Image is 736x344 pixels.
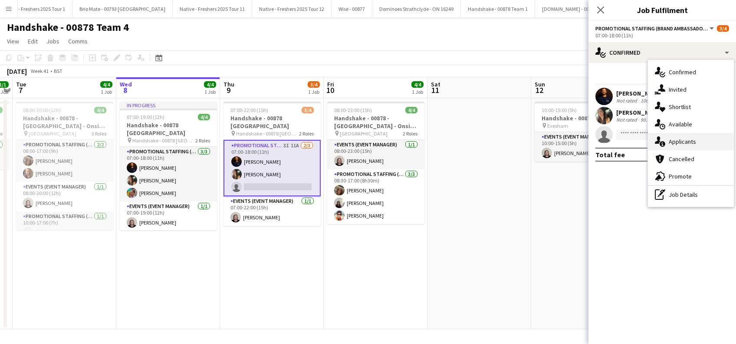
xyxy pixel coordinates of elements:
[100,81,112,88] span: 4/4
[72,0,173,17] button: Brio Mate - 00793 [GEOGRAPHIC_DATA]
[547,122,568,129] span: Evesham
[7,21,129,34] h1: Handshake - 00878 Team 4
[16,114,113,130] h3: Handshake - 00878 - [GEOGRAPHIC_DATA] - Onsite Day
[327,102,424,224] app-job-card: 08:00-23:00 (15h)4/4Handshake - 00878 - [GEOGRAPHIC_DATA] - Onsite Day [GEOGRAPHIC_DATA]2 RolesEv...
[132,137,195,144] span: Handshake - 00878 [GEOGRAPHIC_DATA]
[204,81,216,88] span: 4/4
[403,130,417,137] span: 2 Roles
[340,130,388,137] span: [GEOGRAPHIC_DATA]
[334,107,372,113] span: 08:00-23:00 (15h)
[43,36,63,47] a: Jobs
[120,121,217,137] h3: Handshake - 00878 [GEOGRAPHIC_DATA]
[669,120,692,128] span: Available
[616,97,639,104] div: Not rated
[717,25,729,32] span: 3/4
[223,114,321,130] h3: Handshake - 00878 [GEOGRAPHIC_DATA]
[120,147,217,202] app-card-role: Promotional Staffing (Brand Ambassadors)3/307:00-18:00 (11h)[PERSON_NAME][PERSON_NAME][PERSON_NAME]
[535,114,632,122] h3: Handshake - 00878 Travel Day
[595,25,708,32] span: Promotional Staffing (Brand Ambassadors)
[54,68,62,74] div: BST
[327,169,424,224] app-card-role: Promotional Staffing (Brand Ambassadors)3/308:30-17:00 (8h30m)[PERSON_NAME][PERSON_NAME][PERSON_N...
[252,0,332,17] button: Native - Freshers 2025 Tour 12
[669,138,696,146] span: Applicants
[299,130,314,137] span: 2 Roles
[118,85,132,95] span: 8
[616,116,639,123] div: Not rated
[669,86,687,93] span: Invited
[101,89,112,95] div: 1 Job
[195,137,210,144] span: 2 Roles
[16,212,113,241] app-card-role: Promotional Staffing (Brand Ambassadors)1/110:00-17:00 (7h)[PERSON_NAME]
[223,102,321,226] app-job-card: 07:00-22:00 (15h)3/4Handshake - 00878 [GEOGRAPHIC_DATA] Handshake - 00878 [GEOGRAPHIC_DATA]2 Role...
[173,0,252,17] button: Native - Freshers 2025 Tour 11
[92,130,106,137] span: 3 Roles
[16,102,113,230] app-job-card: 08:00-20:00 (12h)4/4Handshake - 00878 - [GEOGRAPHIC_DATA] - Onsite Day [GEOGRAPHIC_DATA]3 RolesPr...
[23,107,61,113] span: 08:00-20:00 (12h)
[595,25,715,32] button: Promotional Staffing (Brand Ambassadors)
[308,81,320,88] span: 3/4
[24,36,41,47] a: Edit
[29,130,76,137] span: [GEOGRAPHIC_DATA]
[535,102,632,162] app-job-card: 10:00-15:00 (5h)1/1Handshake - 00878 Travel Day Evesham1 RoleEvents (Event Manager)1/110:00-15:00...
[669,155,694,163] span: Cancelled
[223,80,234,88] span: Thu
[326,85,334,95] span: 10
[372,0,461,17] button: Dominoes Strathclyde - ON 16249
[412,89,423,95] div: 1 Job
[535,132,632,162] app-card-role: Events (Event Manager)1/110:00-15:00 (5h)[PERSON_NAME]
[327,114,424,130] h3: Handshake - 00878 - [GEOGRAPHIC_DATA] - Onsite Day
[327,140,424,169] app-card-role: Events (Event Manager)1/108:00-23:00 (15h)[PERSON_NAME]
[94,107,106,113] span: 4/4
[411,81,424,88] span: 4/4
[222,85,234,95] span: 9
[204,89,216,95] div: 1 Job
[669,68,696,76] span: Confirmed
[302,107,314,113] span: 3/4
[223,196,321,226] app-card-role: Events (Event Manager)1/107:00-22:00 (15h)[PERSON_NAME]
[639,97,661,104] div: 106.9km
[16,140,113,182] app-card-role: Promotional Staffing (Brand Ambassadors)2/208:00-17:00 (9h)[PERSON_NAME][PERSON_NAME]
[669,103,691,111] span: Shortlist
[533,85,545,95] span: 12
[16,80,26,88] span: Tue
[648,186,734,203] div: Job Details
[7,67,27,76] div: [DATE]
[120,102,217,230] app-job-card: In progress07:00-19:00 (12h)4/4Handshake - 00878 [GEOGRAPHIC_DATA] Handshake - 00878 [GEOGRAPHIC_...
[595,32,729,39] div: 07:00-18:00 (11h)
[405,107,417,113] span: 4/4
[46,37,59,45] span: Jobs
[120,202,217,231] app-card-role: Events (Event Manager)1/107:00-19:00 (12h)[PERSON_NAME]
[65,36,91,47] a: Comms
[616,109,662,116] div: [PERSON_NAME]
[230,107,268,113] span: 07:00-22:00 (15h)
[332,0,372,17] button: Wise - 00877
[595,150,625,159] div: Total fee
[616,89,662,97] div: [PERSON_NAME]
[461,0,535,17] button: Handshake - 00878 Team 1
[236,130,299,137] span: Handshake - 00878 [GEOGRAPHIC_DATA]
[588,42,736,63] div: Confirmed
[120,102,217,109] div: In progress
[198,114,210,120] span: 4/4
[327,80,334,88] span: Fri
[3,36,23,47] a: View
[542,107,577,113] span: 10:00-15:00 (5h)
[223,140,321,196] app-card-role: Promotional Staffing (Brand Ambassadors)3I11A2/307:00-18:00 (11h)[PERSON_NAME][PERSON_NAME]
[28,37,38,45] span: Edit
[535,80,545,88] span: Sun
[535,0,627,17] button: [DOMAIN_NAME] - 00879 ON-16211
[120,80,132,88] span: Wed
[16,182,113,212] app-card-role: Events (Event Manager)1/108:00-20:00 (12h)[PERSON_NAME]
[7,37,19,45] span: View
[15,85,26,95] span: 7
[430,85,440,95] span: 11
[308,89,319,95] div: 1 Job
[431,80,440,88] span: Sat
[29,68,50,74] span: Week 41
[127,114,164,120] span: 07:00-19:00 (12h)
[588,4,736,16] h3: Job Fulfilment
